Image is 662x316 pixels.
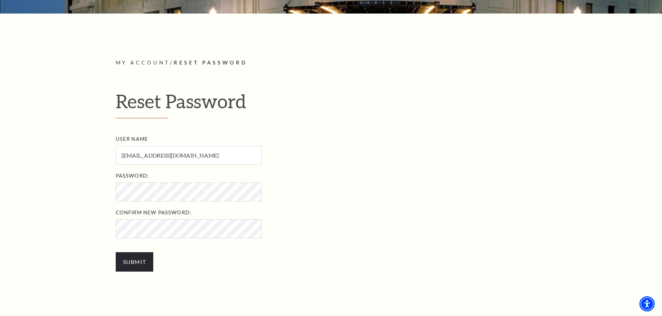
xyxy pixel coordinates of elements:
[116,208,562,217] label: Confirm New Password:
[116,146,262,165] input: User Name
[116,90,547,118] h1: Reset Password
[116,252,154,272] input: Submit button
[116,59,547,67] p: /
[116,60,170,66] span: My Account
[116,172,562,180] label: Password:
[639,296,655,311] div: Accessibility Menu
[116,135,562,144] label: User Name
[174,60,247,66] span: Reset Password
